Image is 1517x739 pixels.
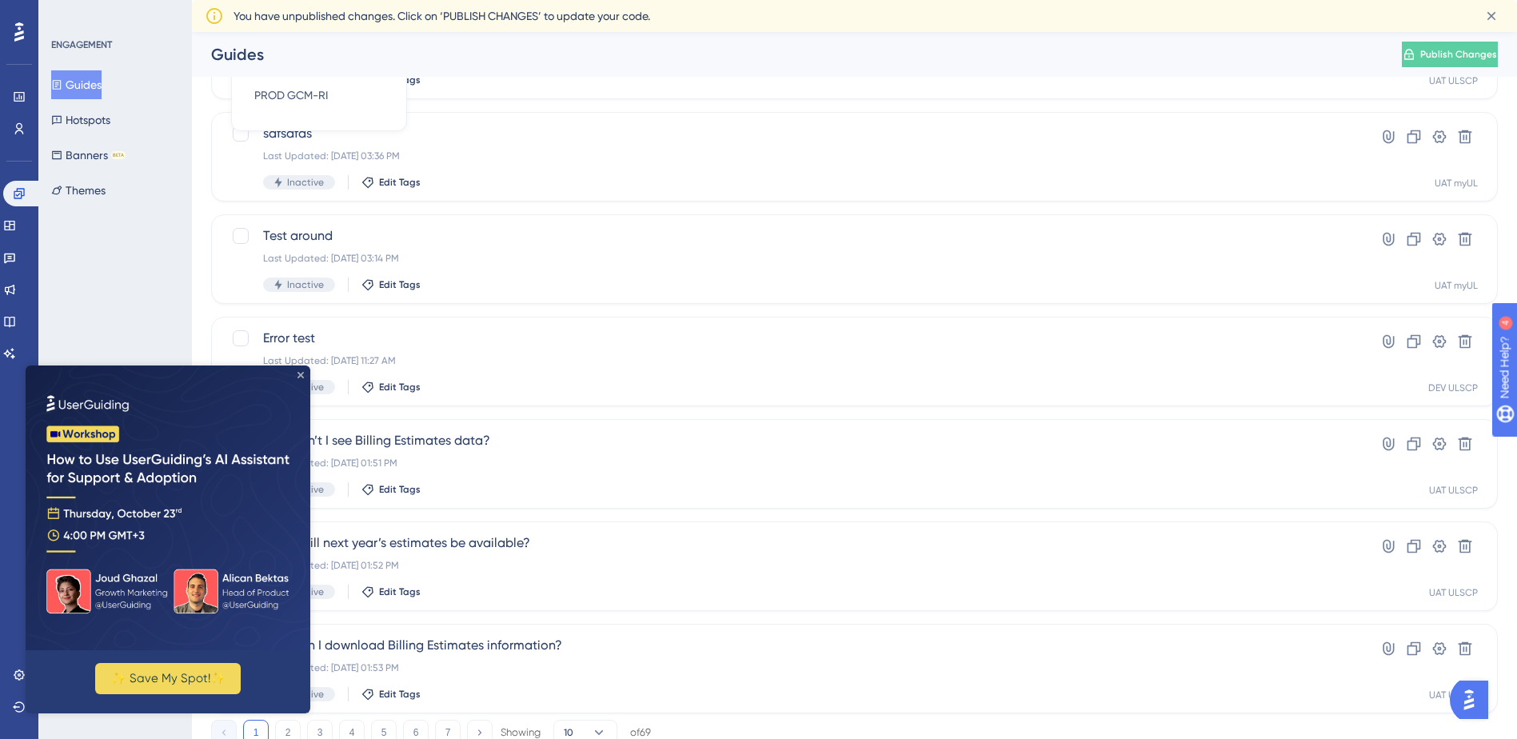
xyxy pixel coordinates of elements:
button: Publish Changes [1402,42,1498,67]
button: Edit Tags [361,585,421,598]
div: UAT myUL [1435,177,1478,190]
div: DEV ULSCP [1428,381,1478,394]
div: UAT myUL [1435,279,1478,292]
span: Inactive [287,278,324,291]
button: Edit Tags [361,176,421,189]
span: Edit Tags [379,585,421,598]
button: Guides [51,70,102,99]
button: BannersBETA [51,141,126,170]
div: BETA [111,151,126,159]
span: When will next year’s estimates be available? [263,533,1318,553]
span: Inactive [287,176,324,189]
span: Why can’t I see Billing Estimates data? [263,431,1318,450]
span: Edit Tags [379,278,421,291]
button: PROD GCM-RI [242,79,397,111]
span: Edit Tags [379,381,421,393]
button: Edit Tags [361,688,421,701]
button: Themes [51,176,106,205]
div: Last Updated: [DATE] 11:27 AM [263,354,1318,367]
div: UAT ULSCP [1429,74,1478,87]
span: Edit Tags [379,483,421,496]
div: Last Updated: [DATE] 01:53 PM [263,661,1318,674]
span: Edit Tags [379,688,421,701]
div: Last Updated: [DATE] 01:51 PM [263,457,1318,469]
span: 10 [564,726,573,739]
span: You have unpublished changes. Click on ‘PUBLISH CHANGES’ to update your code. [234,6,650,26]
div: UAT ULSCP [1429,586,1478,599]
div: 4 [111,8,116,21]
button: Edit Tags [361,483,421,496]
div: Last Updated: [DATE] 03:14 PM [263,252,1318,265]
div: Close Preview [272,6,278,13]
div: UAT ULSCP [1429,689,1478,701]
div: Last Updated: [DATE] 01:52 PM [263,559,1318,572]
span: Test around [263,226,1318,246]
button: Hotspots [51,106,110,134]
span: Need Help? [38,4,100,23]
div: Guides [211,43,1362,66]
span: How can I download Billing Estimates information? [263,636,1318,655]
button: ✨ Save My Spot!✨ [70,298,215,329]
div: ENGAGEMENT [51,38,112,51]
iframe: UserGuiding AI Assistant Launcher [1450,676,1498,724]
span: Publish Changes [1420,48,1497,61]
div: Last Updated: [DATE] 03:36 PM [263,150,1318,162]
div: UAT ULSCP [1429,484,1478,497]
span: PROD GCM-RI [254,86,328,105]
span: sdfsdfds [263,124,1318,143]
span: Edit Tags [379,176,421,189]
span: Error test [263,329,1318,348]
button: Edit Tags [361,381,421,393]
button: Edit Tags [361,278,421,291]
